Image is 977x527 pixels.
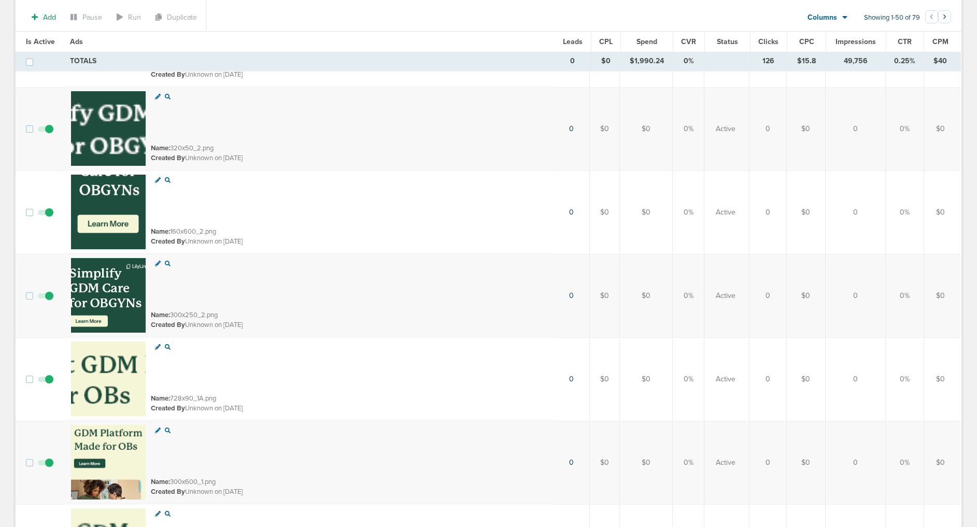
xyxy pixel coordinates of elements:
td: 0% [673,87,704,170]
img: Ad image [71,341,146,416]
small: Unknown on [DATE] [151,153,243,163]
small: Unknown on [DATE] [151,237,243,246]
td: 0 [825,87,885,170]
span: Ads [70,37,83,46]
td: 0 [555,52,591,70]
td: $0 [787,254,825,337]
td: $0 [924,337,961,421]
a: 0 [569,208,574,217]
td: TOTALS [64,52,555,70]
span: Created By [151,321,185,329]
span: Status [717,37,738,46]
td: $0 [619,87,673,170]
td: 0% [673,52,704,70]
td: 0% [673,337,704,421]
small: Unknown on [DATE] [151,404,243,413]
span: Active [716,458,735,468]
span: Add [43,13,56,22]
td: 0.25% [886,52,924,70]
small: 320x50_2.png [151,144,214,152]
td: 0% [673,421,704,504]
span: Name: [151,311,170,319]
td: 0% [673,254,704,337]
span: Impressions [836,37,876,46]
small: 300x600_1.png [151,478,216,486]
a: 0 [569,124,574,133]
td: $0 [619,170,673,254]
small: 728x90_1A.png [151,394,216,403]
span: Clicks [758,37,778,46]
small: Unknown on [DATE] [151,320,243,330]
span: Created By [151,154,185,162]
td: 0% [673,170,704,254]
td: 0 [749,421,787,504]
td: 0 [749,254,787,337]
td: $0 [787,87,825,170]
td: $0 [590,170,619,254]
span: Active [716,374,735,384]
span: Created By [151,488,185,496]
td: $0 [590,421,619,504]
img: Ad image [71,258,146,333]
td: 126 [750,52,787,70]
span: Name: [151,478,170,486]
span: Columns [808,12,837,23]
span: CTR [898,37,912,46]
td: $1,990.24 [621,52,673,70]
span: Spend [636,37,657,46]
span: Is Active [26,37,55,46]
td: 0 [825,337,885,421]
td: 0% [885,421,924,504]
span: Created By [151,237,185,246]
span: CPL [599,37,613,46]
small: 300x250_2.png [151,311,218,319]
td: 49,756 [826,52,886,70]
a: 0 [569,458,574,467]
button: Go to next page [938,10,951,23]
span: Active [716,124,735,134]
a: 0 [569,291,574,300]
td: $0 [590,337,619,421]
td: 0 [749,337,787,421]
small: Unknown on [DATE] [151,487,243,496]
td: 0 [825,170,885,254]
td: $0 [787,170,825,254]
td: $40 [924,52,961,70]
span: Created By [151,70,185,79]
td: $0 [787,421,825,504]
td: $0 [924,254,961,337]
span: Name: [151,227,170,236]
img: Ad image [71,91,146,166]
td: $0 [924,87,961,170]
td: 0% [885,87,924,170]
a: 0 [569,375,574,383]
td: $0 [590,87,619,170]
img: Ad image [71,425,146,500]
small: Unknown on [DATE] [151,70,243,79]
td: 0% [885,170,924,254]
td: $15.8 [787,52,826,70]
td: $0 [924,421,961,504]
img: Ad image [71,175,146,249]
ul: Pagination [925,12,951,24]
span: Name: [151,144,170,152]
small: 160x600_2.png [151,227,216,236]
span: Created By [151,404,185,412]
span: Leads [563,37,583,46]
span: CPM [932,37,948,46]
td: 0% [885,254,924,337]
span: Showing 1-50 of 79 [864,13,920,22]
td: $0 [590,254,619,337]
span: CVR [681,37,696,46]
td: $0 [924,170,961,254]
td: 0 [749,170,787,254]
button: Add [26,10,62,25]
td: 0 [749,87,787,170]
td: $0 [787,337,825,421]
span: Active [716,207,735,218]
td: 0% [885,337,924,421]
td: $0 [619,421,673,504]
td: 0 [825,254,885,337]
span: Active [716,291,735,301]
td: $0 [619,337,673,421]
